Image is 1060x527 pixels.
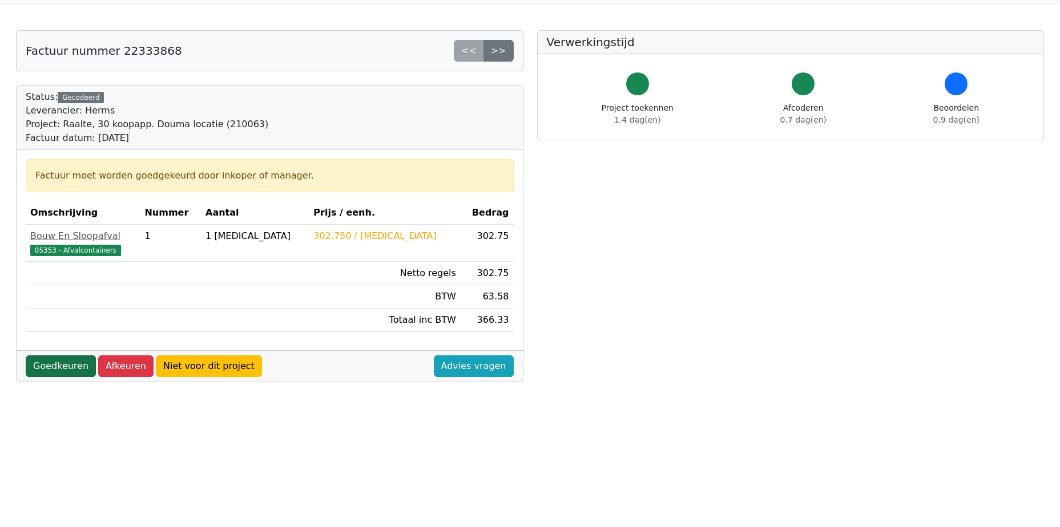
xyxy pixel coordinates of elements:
[26,201,140,225] th: Omschrijving
[26,131,268,145] div: Factuur datum: [DATE]
[140,225,201,262] td: 1
[309,285,461,309] td: BTW
[602,102,674,126] div: Project toekennen
[26,44,182,58] h5: Factuur nummer 22333868
[140,201,201,225] th: Nummer
[58,92,104,103] div: Gecodeerd
[933,115,980,124] span: 0.9 dag(en)
[156,355,262,377] a: Niet voor dit project
[547,35,1035,49] h5: Verwerkingstijd
[26,355,96,377] a: Goedkeuren
[434,355,514,377] a: Advies vragen
[461,201,514,225] th: Bedrag
[483,40,514,62] a: >>
[26,90,268,145] div: Status:
[201,201,309,225] th: Aantal
[30,229,135,243] div: Bouw En Sloopafval
[30,245,121,256] span: 05353 - Afvalcontainers
[313,229,456,243] div: 302.750 / [MEDICAL_DATA]
[461,285,514,309] td: 63.58
[30,229,135,257] a: Bouw En Sloopafval05353 - Afvalcontainers
[614,115,660,124] span: 1.4 dag(en)
[35,169,504,183] div: Factuur moet worden goedgekeurd door inkoper of manager.
[461,309,514,332] td: 366.33
[461,262,514,285] td: 302.75
[309,309,461,332] td: Totaal inc BTW
[309,201,461,225] th: Prijs / eenh.
[98,355,154,377] a: Afkeuren
[205,229,304,243] div: 1 [MEDICAL_DATA]
[26,104,268,117] div: Leverancier: Herms
[933,102,980,126] div: Beoordelen
[26,117,268,131] div: Project: Raalte, 30 koopapp. Douma locatie (210063)
[780,115,827,124] span: 0.7 dag(en)
[780,102,827,126] div: Afcoderen
[309,262,461,285] td: Netto regels
[461,225,514,262] td: 302.75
